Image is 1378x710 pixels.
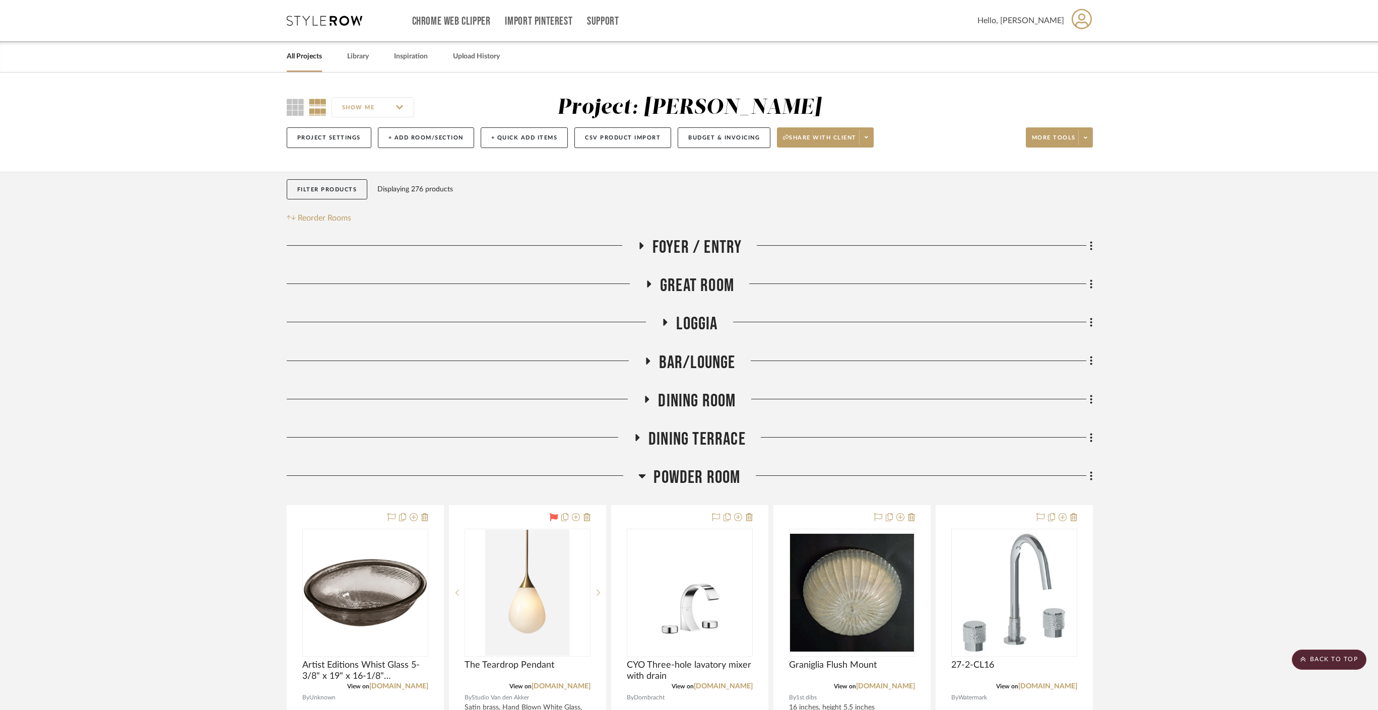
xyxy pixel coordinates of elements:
a: Import Pinterest [505,17,572,26]
a: [DOMAIN_NAME] [532,683,590,690]
a: Library [347,50,369,63]
a: Upload History [453,50,500,63]
img: The Teardrop Pendant [485,530,569,656]
a: Support [587,17,619,26]
span: By [789,693,796,702]
span: Reorder Rooms [298,212,351,224]
span: View on [996,683,1018,689]
a: Inspiration [394,50,428,63]
a: [DOMAIN_NAME] [694,683,753,690]
span: Foyer / Entry [652,237,742,258]
a: Chrome Web Clipper [412,17,491,26]
button: Reorder Rooms [287,212,352,224]
div: 0 [465,529,590,656]
span: By [951,693,958,702]
span: Studio Van den Akker [472,693,529,702]
button: Filter Products [287,179,368,200]
span: By [302,693,309,702]
button: + Quick Add Items [481,127,568,148]
span: Great Room [660,275,734,297]
span: CYO Three-hole lavatory mixer with drain [627,660,753,682]
span: Dining Terrace [648,429,746,450]
a: All Projects [287,50,322,63]
div: Project: [PERSON_NAME] [557,97,821,118]
span: View on [672,683,694,689]
span: Dining Room [658,390,736,412]
span: Loggia [676,313,717,335]
span: The Teardrop Pendant [465,660,554,671]
span: 1st dibs [796,693,817,702]
span: Dornbracht [634,693,665,702]
button: Share with client [777,127,874,148]
span: By [465,693,472,702]
span: Watermark [958,693,987,702]
a: [DOMAIN_NAME] [856,683,915,690]
button: CSV Product Import [574,127,671,148]
div: Displaying 276 products [377,179,453,199]
button: Budget & Invoicing [678,127,770,148]
scroll-to-top-button: BACK TO TOP [1292,650,1366,670]
img: 27-2-CL16 [952,531,1076,655]
a: [DOMAIN_NAME] [369,683,428,690]
span: View on [347,683,369,689]
span: View on [834,683,856,689]
span: Share with client [783,134,857,149]
img: Graniglia Flush Mount [790,534,914,652]
button: + Add Room/Section [378,127,474,148]
span: View on [509,683,532,689]
img: CYO Three-hole lavatory mixer with drain [628,531,752,655]
span: Unknown [309,693,336,702]
span: 27-2-CL16 [951,660,994,671]
span: Hello, [PERSON_NAME] [977,15,1064,27]
img: Artist Editions Whist Glass 5-3/8" x 19" x 16-1/8" Undercounter Bathroom Sink [303,531,427,655]
div: 0 [627,529,752,656]
span: By [627,693,634,702]
span: Powder Room [653,467,740,488]
span: Bar/Lounge [659,352,736,374]
span: Graniglia Flush Mount [789,660,877,671]
button: Project Settings [287,127,371,148]
a: [DOMAIN_NAME] [1018,683,1077,690]
span: More tools [1032,134,1076,149]
span: Artist Editions Whist Glass 5-3/8" x 19" x 16-1/8" Undercounter Bathroom Sink [302,660,428,682]
button: More tools [1026,127,1093,148]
